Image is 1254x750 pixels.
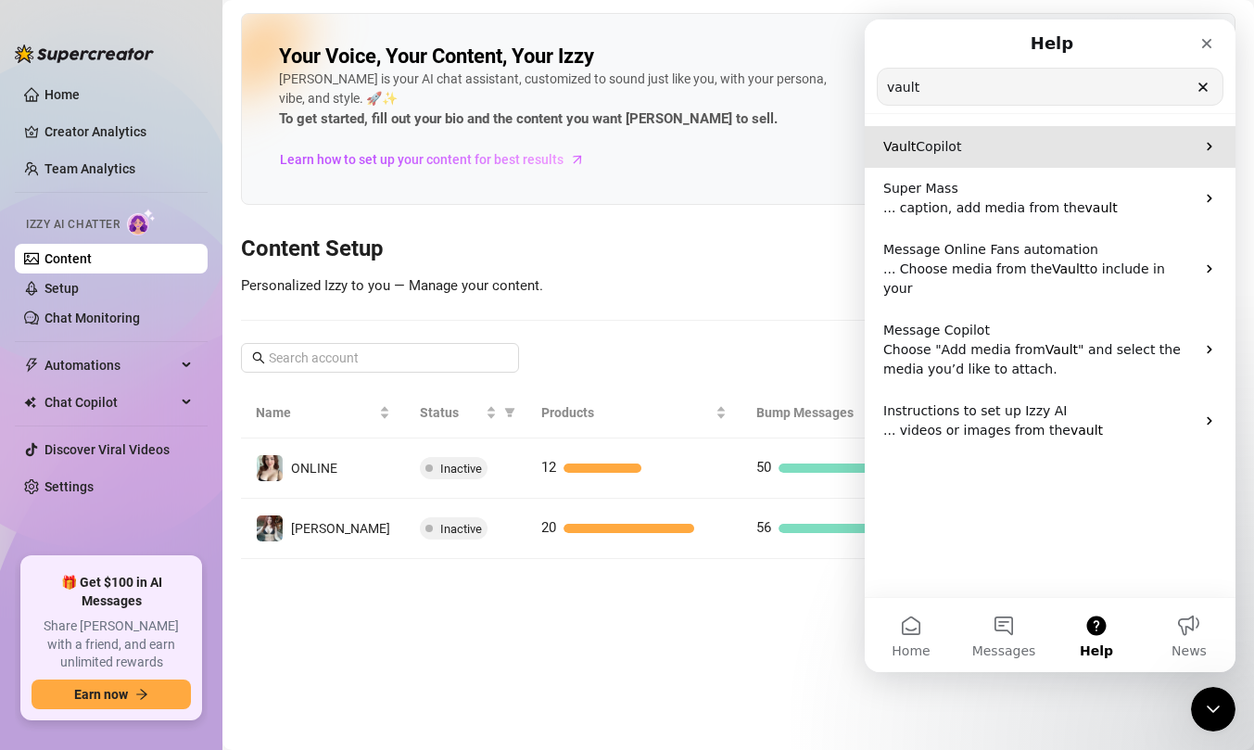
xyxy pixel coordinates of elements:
[256,402,375,423] span: Name
[1191,687,1235,731] iframe: Intercom live chat
[279,145,599,174] a: Learn how to set up your content for best results
[541,402,712,423] span: Products
[526,388,741,439] th: Products
[541,519,556,536] span: 20
[44,442,170,457] a: Discover Viral Videos
[24,396,36,409] img: Chat Copilot
[269,348,493,368] input: Search account
[44,117,193,146] a: Creator Analytics
[279,110,778,127] strong: To get started, fill out your bio and the content you want [PERSON_NAME] to sell.
[127,209,156,235] img: AI Chatter
[440,462,482,476] span: Inactive
[135,688,148,701] span: arrow-right
[865,19,1235,672] iframe: Intercom live chat
[279,70,835,131] div: [PERSON_NAME] is your AI chat assistant, customized to sound just like you, with your persona, vi...
[504,407,515,418] span: filter
[44,161,135,176] a: Team Analytics
[756,402,927,423] span: Bump Messages
[741,388,956,439] th: Bump Messages
[756,459,771,476] span: 50
[24,358,39,373] span: thunderbolt
[44,87,80,102] a: Home
[15,44,154,63] img: logo-BBDzfeDw.svg
[257,455,283,481] img: ONLINE
[252,351,265,364] span: search
[947,15,1235,204] img: ai-chatter-content-library-cLFOSyPT.png
[541,459,556,476] span: 12
[74,687,128,702] span: Earn now
[32,680,191,709] button: Earn nowarrow-right
[26,216,120,234] span: Izzy AI Chatter
[291,461,337,476] span: ONLINE
[440,522,482,536] span: Inactive
[500,399,519,426] span: filter
[756,519,771,536] span: 56
[420,402,482,423] span: Status
[44,281,79,296] a: Setup
[32,617,191,672] span: Share [PERSON_NAME] with a friend, and earn unlimited rewards
[44,251,92,266] a: Content
[279,44,594,70] h2: Your Voice, Your Content, Your Izzy
[32,574,191,610] span: 🎁 Get $100 in AI Messages
[280,149,564,170] span: Learn how to set up your content for best results
[568,150,587,169] span: arrow-right
[44,388,176,417] span: Chat Copilot
[44,479,94,494] a: Settings
[241,235,1235,264] h3: Content Setup
[241,388,405,439] th: Name
[241,277,543,294] span: Personalized Izzy to you — Manage your content.
[291,521,390,536] span: [PERSON_NAME]
[405,388,526,439] th: Status
[257,515,283,541] img: Amy
[44,311,140,325] a: Chat Monitoring
[44,350,176,380] span: Automations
